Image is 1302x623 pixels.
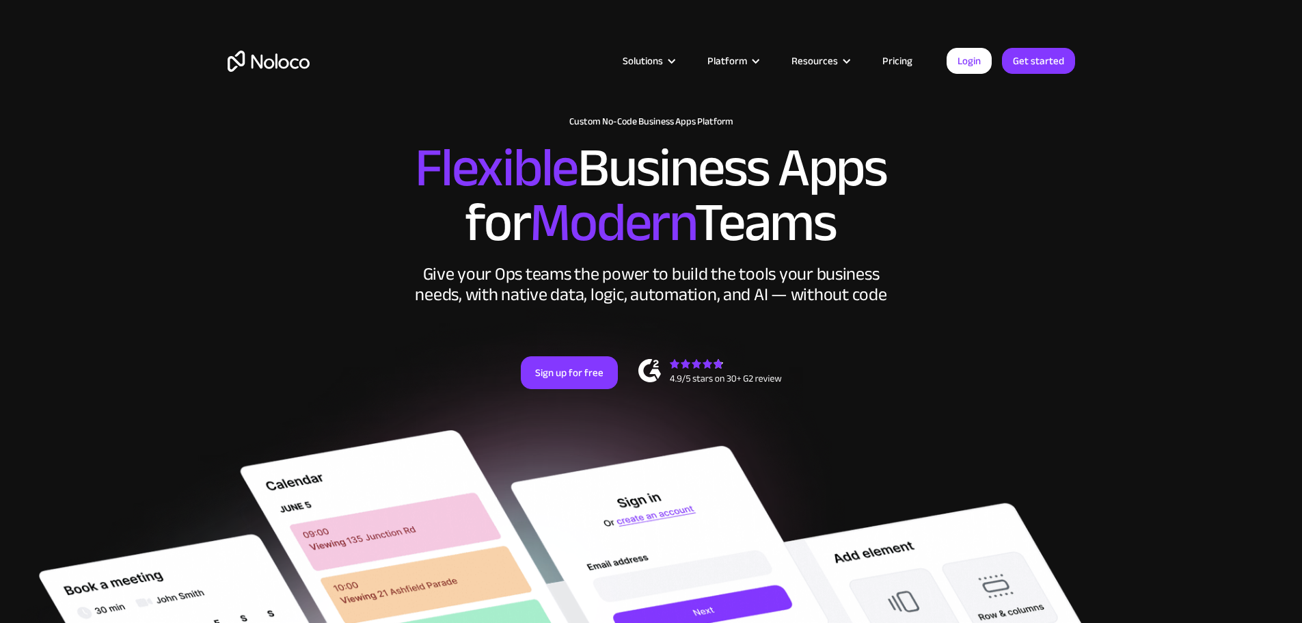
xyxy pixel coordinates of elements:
a: Login [947,48,992,74]
div: Platform [690,52,774,70]
h2: Business Apps for Teams [228,141,1075,250]
a: Sign up for free [521,356,618,389]
a: Get started [1002,48,1075,74]
span: Modern [530,172,694,274]
div: Solutions [623,52,663,70]
span: Flexible [415,117,578,219]
a: home [228,51,310,72]
div: Give your Ops teams the power to build the tools your business needs, with native data, logic, au... [412,264,891,305]
div: Resources [791,52,838,70]
div: Solutions [606,52,690,70]
div: Resources [774,52,865,70]
div: Platform [707,52,747,70]
a: Pricing [865,52,930,70]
